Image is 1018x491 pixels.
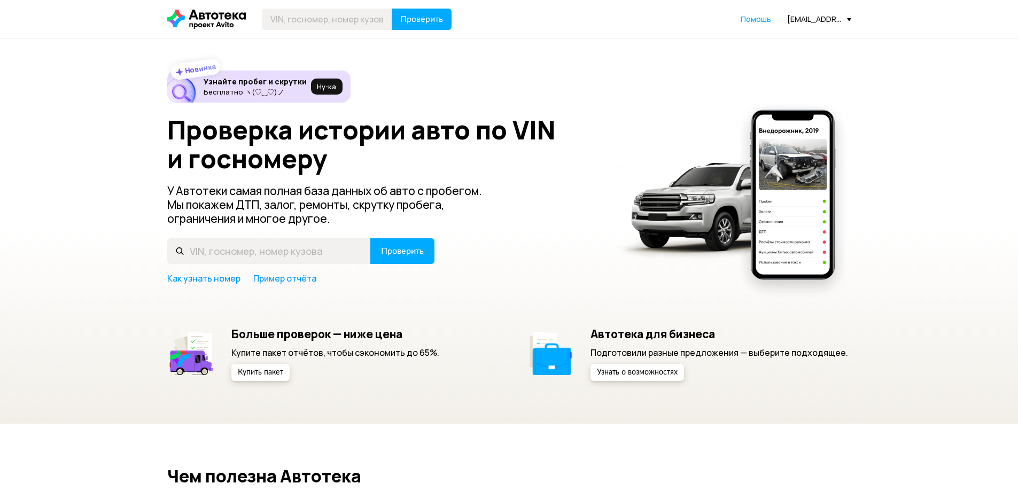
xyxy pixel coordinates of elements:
input: VIN, госномер, номер кузова [262,9,392,30]
p: У Автотеки самая полная база данных об авто с пробегом. Мы покажем ДТП, залог, ремонты, скрутку п... [167,184,500,225]
span: Проверить [400,15,443,24]
button: Проверить [370,238,434,264]
div: [EMAIL_ADDRESS][PERSON_NAME][DOMAIN_NAME] [787,14,851,24]
button: Проверить [392,9,452,30]
a: Помощь [741,14,771,25]
a: Как узнать номер [167,272,240,284]
h5: Больше проверок — ниже цена [231,327,439,341]
span: Ну‑ка [317,82,336,91]
input: VIN, госномер, номер кузова [167,238,371,264]
span: Проверить [381,247,424,255]
strong: Новинка [184,61,216,75]
h1: Проверка истории авто по VIN и госномеру [167,115,602,173]
p: Купите пакет отчётов, чтобы сэкономить до 65%. [231,347,439,358]
button: Узнать о возможностях [590,364,684,381]
p: Подготовили разные предложения — выберите подходящее. [590,347,848,358]
a: Пример отчёта [253,272,316,284]
h5: Автотека для бизнеса [590,327,848,341]
span: Купить пакет [238,369,283,376]
button: Купить пакет [231,364,290,381]
p: Бесплатно ヽ(♡‿♡)ノ [204,88,307,96]
span: Помощь [741,14,771,24]
h2: Чем полезна Автотека [167,466,851,486]
span: Узнать о возможностях [597,369,678,376]
h6: Узнайте пробег и скрутки [204,77,307,87]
